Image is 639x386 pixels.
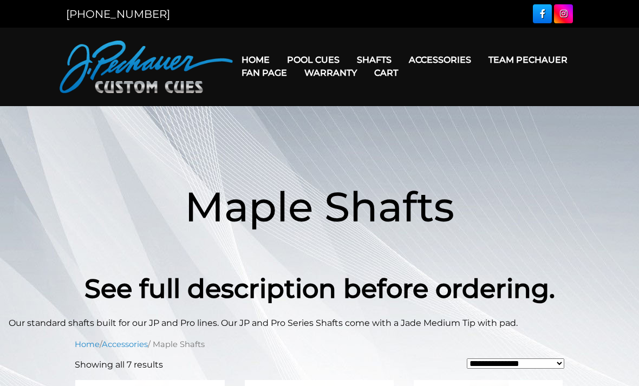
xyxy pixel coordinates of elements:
[233,59,296,87] a: Fan Page
[400,46,480,74] a: Accessories
[84,273,555,304] strong: See full description before ordering.
[467,358,564,369] select: Shop order
[75,358,163,371] p: Showing all 7 results
[75,339,100,349] a: Home
[75,338,564,350] nav: Breadcrumb
[60,41,233,93] img: Pechauer Custom Cues
[296,59,366,87] a: Warranty
[278,46,348,74] a: Pool Cues
[102,339,148,349] a: Accessories
[185,181,454,232] span: Maple Shafts
[480,46,576,74] a: Team Pechauer
[233,46,278,74] a: Home
[9,317,630,330] p: Our standard shafts built for our JP and Pro lines. Our JP and Pro Series Shafts come with a Jade...
[348,46,400,74] a: Shafts
[66,8,170,21] a: [PHONE_NUMBER]
[366,59,407,87] a: Cart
